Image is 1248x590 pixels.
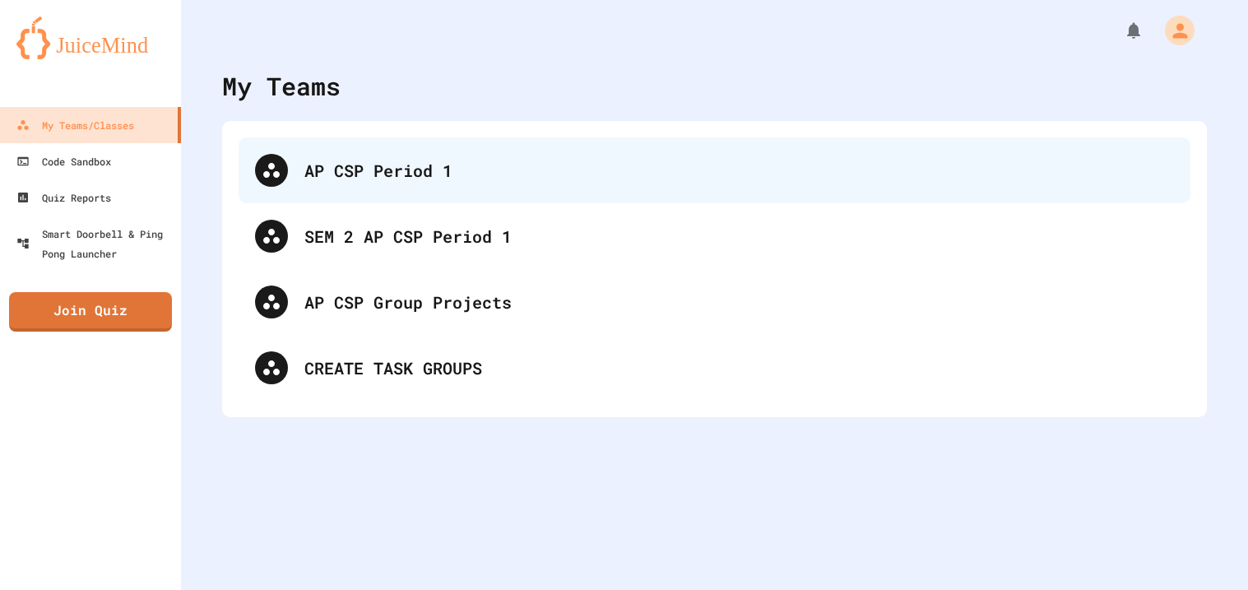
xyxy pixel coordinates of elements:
div: AP CSP Group Projects [239,269,1190,335]
div: My Account [1148,12,1199,49]
div: CREATE TASK GROUPS [304,355,1174,380]
div: CREATE TASK GROUPS [239,335,1190,401]
img: logo-orange.svg [16,16,165,59]
div: My Notifications [1093,16,1148,44]
div: AP CSP Period 1 [304,158,1174,183]
div: My Teams/Classes [16,115,134,135]
a: Join Quiz [9,292,172,332]
div: Code Sandbox [16,151,111,171]
div: AP CSP Group Projects [304,290,1174,314]
div: SEM 2 AP CSP Period 1 [304,224,1174,249]
div: AP CSP Period 1 [239,137,1190,203]
div: Smart Doorbell & Ping Pong Launcher [16,224,174,263]
div: My Teams [222,67,341,105]
div: SEM 2 AP CSP Period 1 [239,203,1190,269]
div: Quiz Reports [16,188,111,207]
